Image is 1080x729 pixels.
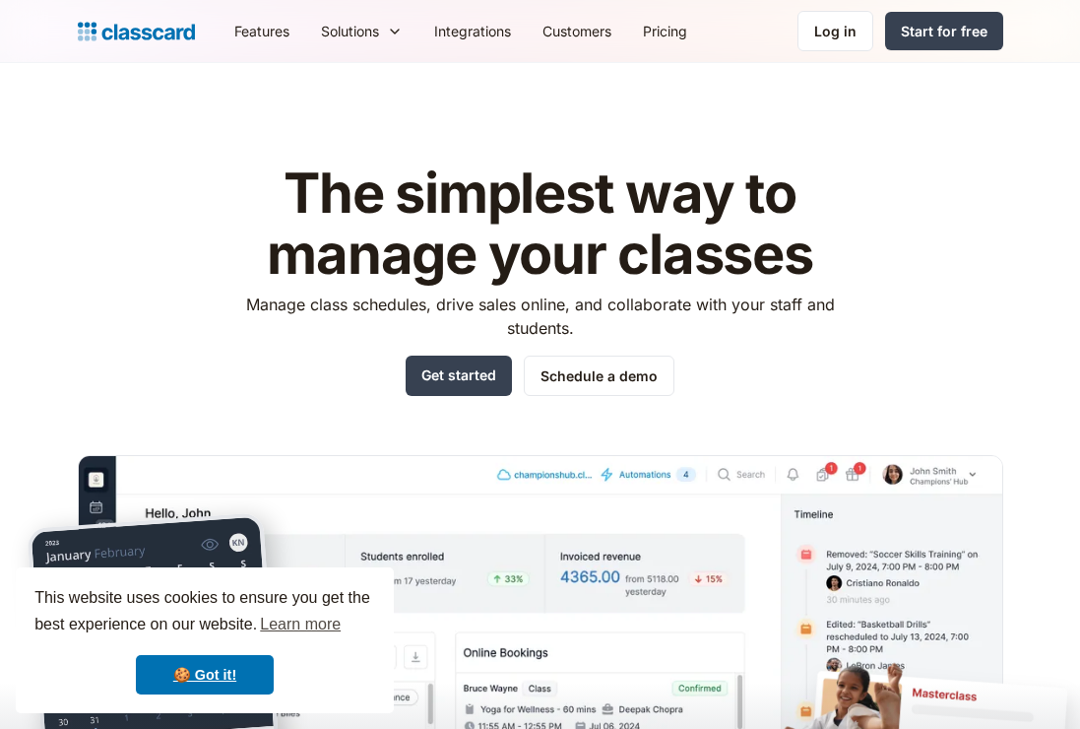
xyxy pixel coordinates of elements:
a: Pricing [627,9,703,53]
h1: The simplest way to manage your classes [227,164,853,285]
a: Customers [527,9,627,53]
div: Solutions [321,21,379,41]
a: Features [219,9,305,53]
div: Start for free [901,21,987,41]
a: Log in [797,11,873,51]
a: Get started [406,356,512,396]
a: learn more about cookies [257,610,344,639]
span: This website uses cookies to ensure you get the best experience on our website. [34,586,375,639]
a: Integrations [418,9,527,53]
a: Schedule a demo [524,356,674,396]
div: Log in [814,21,857,41]
a: Start for free [885,12,1003,50]
p: Manage class schedules, drive sales online, and collaborate with your staff and students. [227,293,853,340]
div: Solutions [305,9,418,53]
a: dismiss cookie message [136,655,274,695]
a: home [78,18,195,45]
div: cookieconsent [16,567,394,713]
